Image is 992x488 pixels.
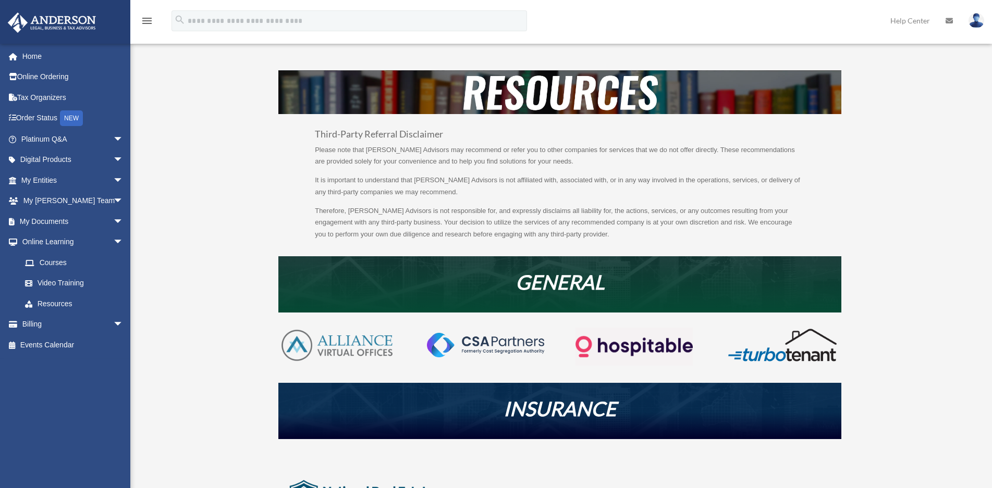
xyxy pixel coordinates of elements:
img: Anderson Advisors Platinum Portal [5,12,99,33]
a: Online Learningarrow_drop_down [7,232,139,253]
span: arrow_drop_down [113,191,134,212]
img: AVO-logo-1-color [278,328,396,363]
a: Home [7,46,139,67]
i: menu [141,15,153,27]
em: INSURANCE [504,396,616,420]
a: Platinum Q&Aarrow_drop_down [7,129,139,149]
a: Video Training [15,273,139,294]
img: User Pic [969,13,984,28]
a: Digital Productsarrow_drop_down [7,149,139,170]
img: Logo-transparent-dark [575,328,693,366]
i: search [174,14,186,26]
p: Therefore, [PERSON_NAME] Advisors is not responsible for, and expressly disclaims all liability f... [315,205,805,241]
a: My Documentsarrow_drop_down [7,211,139,232]
em: GENERAL [516,270,605,294]
a: Billingarrow_drop_down [7,314,139,335]
span: arrow_drop_down [113,149,134,171]
a: My [PERSON_NAME] Teamarrow_drop_down [7,191,139,211]
a: Tax Organizers [7,87,139,108]
a: Resources [15,293,134,314]
img: resources-header [278,70,841,114]
a: Courses [15,252,139,273]
a: Events Calendar [7,334,139,355]
span: arrow_drop_down [113,211,134,232]
a: Order StatusNEW [7,108,139,129]
p: It is important to understand that [PERSON_NAME] Advisors is not affiliated with, associated with... [315,174,805,205]
div: NEW [60,110,83,126]
a: menu [141,18,153,27]
img: turbotenant [724,328,841,362]
a: My Entitiesarrow_drop_down [7,170,139,191]
span: arrow_drop_down [113,314,134,335]
span: arrow_drop_down [113,232,134,253]
p: Please note that [PERSON_NAME] Advisors may recommend or refer you to other companies for service... [315,144,805,175]
img: CSA-partners-Formerly-Cost-Segregation-Authority [427,333,544,357]
h3: Third-Party Referral Disclaimer [315,130,805,144]
span: arrow_drop_down [113,129,134,150]
span: arrow_drop_down [113,170,134,191]
a: Online Ordering [7,67,139,87]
